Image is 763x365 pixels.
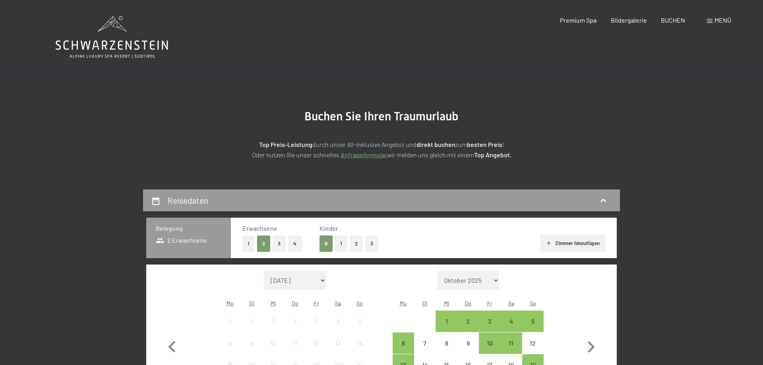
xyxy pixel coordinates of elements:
div: Anreise nicht möglich [522,332,544,354]
strong: Top Angebot. [474,151,511,158]
abbr: Freitag [314,300,319,307]
h3: Belegung [156,224,221,233]
h2: Reisedaten [168,195,208,205]
div: Anreise nicht möglich [306,311,327,332]
div: Tue Sep 02 2025 [241,311,262,332]
button: 4 [288,236,302,252]
div: Anreise nicht möglich [457,332,479,354]
div: Anreise möglich [479,311,500,332]
strong: direkt buchen [416,141,455,148]
span: Erwachsene [242,224,277,232]
div: 14 [350,340,370,360]
div: Anreise nicht möglich [263,311,284,332]
abbr: Donnerstag [465,300,471,307]
a: Premium Spa [560,16,596,24]
div: 1 [220,318,240,338]
abbr: Mittwoch [271,300,276,307]
div: Anreise nicht möglich [263,332,284,354]
div: Tue Sep 09 2025 [241,332,262,354]
div: Anreise möglich [479,332,500,354]
div: Anreise nicht möglich [414,332,436,354]
div: Anreise möglich [457,311,479,332]
div: 12 [306,340,326,360]
abbr: Montag [227,300,234,307]
button: 2 [257,236,270,252]
a: Bildergalerie [611,16,647,24]
div: 7 [350,318,370,338]
div: 11 [285,340,305,360]
div: Thu Oct 09 2025 [457,332,479,354]
button: 3 [365,236,378,252]
div: Thu Oct 02 2025 [457,311,479,332]
div: Wed Oct 08 2025 [436,332,457,354]
div: Anreise nicht möglich [219,311,241,332]
div: 6 [393,340,413,360]
div: 3 [480,318,500,338]
abbr: Samstag [508,300,514,307]
abbr: Dienstag [422,300,428,307]
div: 12 [523,340,543,360]
span: Buchen Sie Ihren Traumurlaub [304,109,459,123]
span: 2 Erwachsene [156,236,207,245]
span: Kinder [320,224,338,232]
p: durch unser All-inklusive Angebot und zum ! Oder nutzen Sie unser schnelles wir melden uns gleich... [183,139,580,160]
button: 1 [335,236,347,252]
div: Sun Oct 12 2025 [522,332,544,354]
abbr: Donnerstag [292,300,298,307]
div: Sat Sep 06 2025 [327,311,349,332]
div: Wed Sep 10 2025 [263,332,284,354]
div: Sat Oct 04 2025 [500,311,522,332]
div: 9 [242,340,261,360]
div: Anreise nicht möglich [436,332,457,354]
div: Anreise nicht möglich [241,311,262,332]
div: 4 [285,318,305,338]
div: Sat Sep 13 2025 [327,332,349,354]
abbr: Freitag [487,300,492,307]
div: Anreise nicht möglich [284,311,306,332]
div: 5 [306,318,326,338]
div: Anreise nicht möglich [306,332,327,354]
div: 13 [328,340,348,360]
div: Anreise möglich [522,311,544,332]
div: Anreise möglich [436,311,457,332]
div: 10 [263,340,283,360]
abbr: Samstag [335,300,341,307]
div: Wed Oct 01 2025 [436,311,457,332]
div: Anreise nicht möglich [284,332,306,354]
div: 4 [501,318,521,338]
div: Anreise nicht möglich [241,332,262,354]
button: 1 [242,236,255,252]
div: 5 [523,318,543,338]
div: Fri Oct 10 2025 [479,332,500,354]
div: Fri Sep 05 2025 [306,311,327,332]
abbr: Mittwoch [444,300,449,307]
div: Fri Oct 03 2025 [479,311,500,332]
div: Anreise möglich [500,311,522,332]
div: Fri Sep 12 2025 [306,332,327,354]
div: 7 [415,340,435,360]
div: Anreise nicht möglich [219,332,241,354]
div: Mon Sep 01 2025 [219,311,241,332]
div: Anreise nicht möglich [327,332,349,354]
abbr: Dienstag [249,300,254,307]
strong: Top Preis-Leistung [259,141,312,148]
div: Anreise nicht möglich [349,332,370,354]
div: Anreise möglich [393,332,414,354]
div: 6 [328,318,348,338]
div: 11 [501,340,521,360]
div: 9 [458,340,478,360]
div: Thu Sep 04 2025 [284,311,306,332]
a: BUCHEN [661,16,685,24]
span: Menü [715,16,731,24]
div: Anreise nicht möglich [327,311,349,332]
div: Sun Oct 05 2025 [522,311,544,332]
div: Tue Oct 07 2025 [414,332,436,354]
div: 3 [263,318,283,338]
button: 2 [350,236,363,252]
div: Sun Sep 14 2025 [349,332,370,354]
div: Sat Oct 11 2025 [500,332,522,354]
div: Anreise nicht möglich [349,311,370,332]
div: Anreise möglich [500,332,522,354]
